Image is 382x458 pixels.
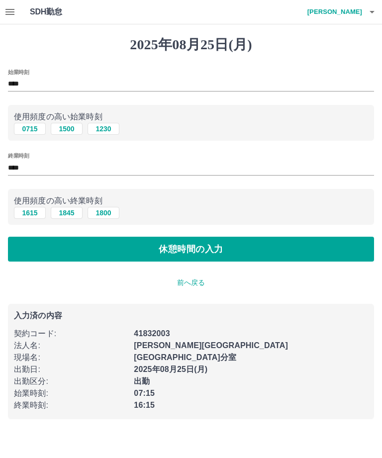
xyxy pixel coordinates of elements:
button: 0715 [14,123,46,135]
button: 1230 [88,123,119,135]
p: 前へ戻る [8,277,374,288]
p: 使用頻度の高い始業時刻 [14,111,368,123]
p: 現場名 : [14,352,128,364]
b: 07:15 [134,389,155,397]
button: 休憩時間の入力 [8,237,374,262]
p: 終業時刻 : [14,399,128,411]
button: 1800 [88,207,119,219]
p: 出勤区分 : [14,375,128,387]
button: 1500 [51,123,83,135]
p: 法人名 : [14,340,128,352]
p: 契約コード : [14,328,128,340]
p: 使用頻度の高い終業時刻 [14,195,368,207]
b: [PERSON_NAME][GEOGRAPHIC_DATA] [134,341,288,350]
b: 41832003 [134,329,170,338]
b: 16:15 [134,401,155,409]
p: 始業時刻 : [14,387,128,399]
p: 入力済の内容 [14,312,368,320]
button: 1615 [14,207,46,219]
label: 始業時刻 [8,68,29,76]
h1: 2025年08月25日(月) [8,36,374,53]
button: 1845 [51,207,83,219]
b: [GEOGRAPHIC_DATA]分室 [134,353,236,362]
b: 出勤 [134,377,150,385]
label: 終業時刻 [8,152,29,160]
b: 2025年08月25日(月) [134,365,207,373]
p: 出勤日 : [14,364,128,375]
